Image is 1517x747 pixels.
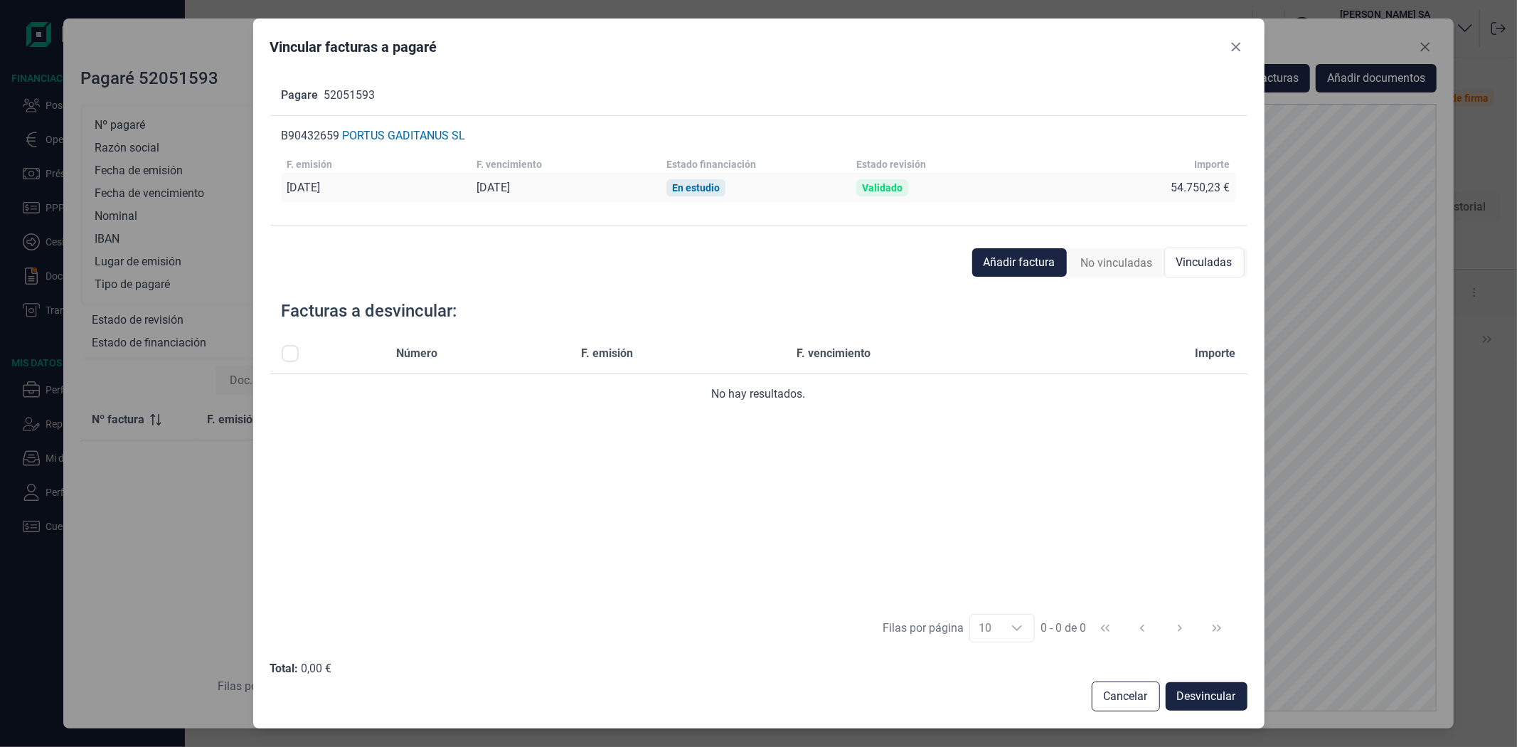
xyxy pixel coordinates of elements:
button: Añadir factura [972,248,1067,277]
div: Filas por página [883,620,964,637]
p: Pagare [282,87,319,104]
span: Importe [1196,345,1236,362]
div: Estado revisión [856,159,926,170]
span: Vinculadas [1176,254,1233,271]
div: 54.750,23 € [1171,181,1230,195]
div: En estudio [672,182,720,194]
button: Next Page [1163,611,1197,645]
div: F. vencimiento [477,159,542,170]
div: Choose [1000,615,1034,642]
div: All items unselected [282,345,299,362]
button: Close [1225,36,1247,58]
button: First Page [1088,611,1122,645]
div: Facturas a desvincular: [282,300,457,322]
div: Total: [270,662,299,676]
div: Importe [1194,159,1230,170]
span: No vinculadas [1081,255,1153,272]
button: Last Page [1200,611,1234,645]
div: [DATE] [477,181,510,195]
span: Número [396,345,437,362]
div: No hay resultados. [282,386,1236,403]
div: F. emisión [287,159,333,170]
button: Cancelar [1092,682,1160,711]
button: Previous Page [1125,611,1159,645]
span: 0 - 0 de 0 [1040,622,1086,634]
span: Añadir factura [984,254,1055,271]
div: PORTUS GADITANUS SL [343,129,466,143]
div: Vincular facturas a pagaré [270,37,437,57]
div: Vinculadas [1164,248,1245,277]
span: Desvincular [1177,688,1236,705]
p: 52051593 [324,87,376,104]
button: Desvincular [1166,682,1247,711]
div: No vinculadas [1070,249,1164,277]
div: [DATE] [287,181,321,195]
div: 0,00 € [302,662,332,676]
span: Cancelar [1104,688,1148,705]
span: F. vencimiento [797,345,871,362]
div: Validado [862,182,903,194]
span: F. emisión [581,345,633,362]
p: B90432659 [282,127,340,144]
div: Estado financiación [666,159,756,170]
